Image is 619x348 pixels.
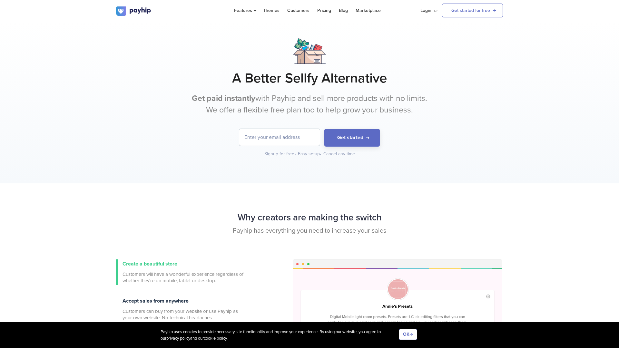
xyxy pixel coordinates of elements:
input: Enter your email address [239,129,320,146]
a: Accept sales from anywhere Customers can buy from your website or use Payhip as your own website.... [116,296,245,322]
p: with Payhip and sell more products with no limits. We offer a flexible free plan too to help grow... [189,93,430,116]
span: Customers can buy from your website or use Payhip as your own website. No technical headaches. [123,308,245,321]
a: Get started for free [442,4,503,17]
span: • [294,151,296,157]
a: privacy policy [166,336,190,341]
span: • [320,151,321,157]
div: Signup for free [264,151,297,157]
span: Create a beautiful store [123,261,177,267]
span: Accept sales from anywhere [123,298,189,304]
a: cookie policy [204,336,227,341]
div: Easy setup [298,151,322,157]
p: Payhip has everything you need to increase your sales [116,226,503,236]
span: Features [234,8,255,13]
h1: A Better Sellfy Alternative [116,70,503,86]
img: box.png [293,38,326,64]
div: Payhip uses cookies to provide necessary site functionality and improve your experience. By using... [161,329,399,342]
b: Get paid instantly [192,93,255,103]
img: logo.svg [116,6,152,16]
h2: Why creators are making the switch [116,209,503,226]
a: Create a beautiful store Customers will have a wonderful experience regardless of whether they're... [116,259,245,285]
button: OK [399,329,417,340]
button: Get started [324,129,380,147]
span: Customers will have a wonderful experience regardless of whether they're on mobile, tablet or des... [123,271,245,284]
div: Cancel any time [323,151,355,157]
